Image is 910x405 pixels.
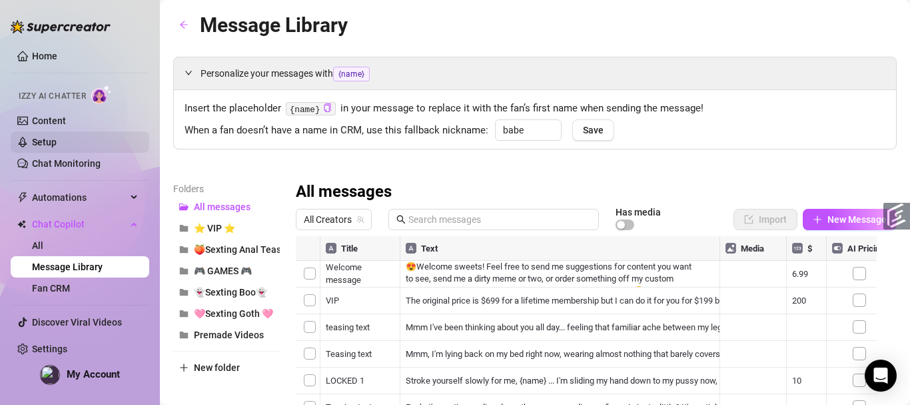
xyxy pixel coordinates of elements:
button: Click to Copy [323,103,332,113]
span: plus [813,215,822,224]
span: folder [179,309,189,318]
a: Message Library [32,262,103,272]
span: Personalize your messages with [201,66,885,81]
button: Premade Videos [173,324,280,346]
article: Message Library [200,9,348,41]
span: Automations [32,187,127,208]
span: New Message [827,214,887,225]
div: Open Intercom Messenger [865,360,897,392]
span: 🩷Sexting Goth 🩷 [194,308,273,319]
img: logo-BBDzfeDw.svg [11,20,111,33]
span: 🎮 GAMES 🎮 [194,266,252,276]
span: team [356,216,364,224]
span: folder [179,224,189,233]
img: AI Chatter [91,85,112,104]
span: folder [179,288,189,297]
span: All Creators [304,210,364,230]
code: {name} [286,102,336,116]
button: New folder [173,357,280,378]
a: Content [32,115,66,126]
span: New folder [194,362,240,373]
span: folder [179,245,189,254]
span: expanded [185,69,193,77]
button: New Message [803,209,897,230]
button: ⭐ VIP ⭐ [173,218,280,239]
span: Izzy AI Chatter [19,90,86,103]
button: 🍑Sexting Anal Tease🍑 [173,239,280,260]
span: ⭐ VIP ⭐ [194,223,235,234]
button: 👻Sexting Boo👻 [173,282,280,303]
button: All messages [173,196,280,218]
span: copy [323,103,332,112]
span: Chat Copilot [32,214,127,235]
img: Chat Copilot [17,220,26,229]
input: Search messages [408,212,591,227]
span: My Account [67,368,120,380]
h3: All messages [296,181,392,203]
span: search [396,215,406,224]
span: folder [179,266,189,276]
button: Save [572,119,614,141]
span: arrow-left [179,20,189,29]
a: Settings [32,344,67,354]
span: All messages [194,201,250,212]
a: Chat Monitoring [32,158,101,169]
span: folder [179,330,189,340]
span: folder-open [179,202,189,212]
span: Insert the placeholder in your message to replace it with the fan’s first name when sending the m... [185,101,885,117]
span: plus [179,363,189,372]
a: All [32,240,43,251]
article: Folders [173,181,280,196]
span: thunderbolt [17,192,28,203]
a: Setup [32,137,57,147]
article: Has media [616,208,661,216]
a: Discover Viral Videos [32,317,122,328]
span: Save [583,125,604,135]
a: Home [32,51,57,61]
button: 🎮 GAMES 🎮 [173,260,280,282]
span: 👻Sexting Boo👻 [194,287,267,298]
div: Personalize your messages with{name} [174,57,896,89]
button: 🩷Sexting Goth 🩷 [173,303,280,324]
button: Import [733,209,797,230]
img: profilePics%2FpPO1ohh4ZhOv2Kznd3YYJfUuvdV2.jpeg [41,366,59,384]
span: {name} [333,67,370,81]
span: Premade Videos [194,330,264,340]
span: When a fan doesn’t have a name in CRM, use this fallback nickname: [185,123,488,139]
a: Fan CRM [32,283,70,294]
span: 🍑Sexting Anal Tease🍑 [194,244,298,255]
